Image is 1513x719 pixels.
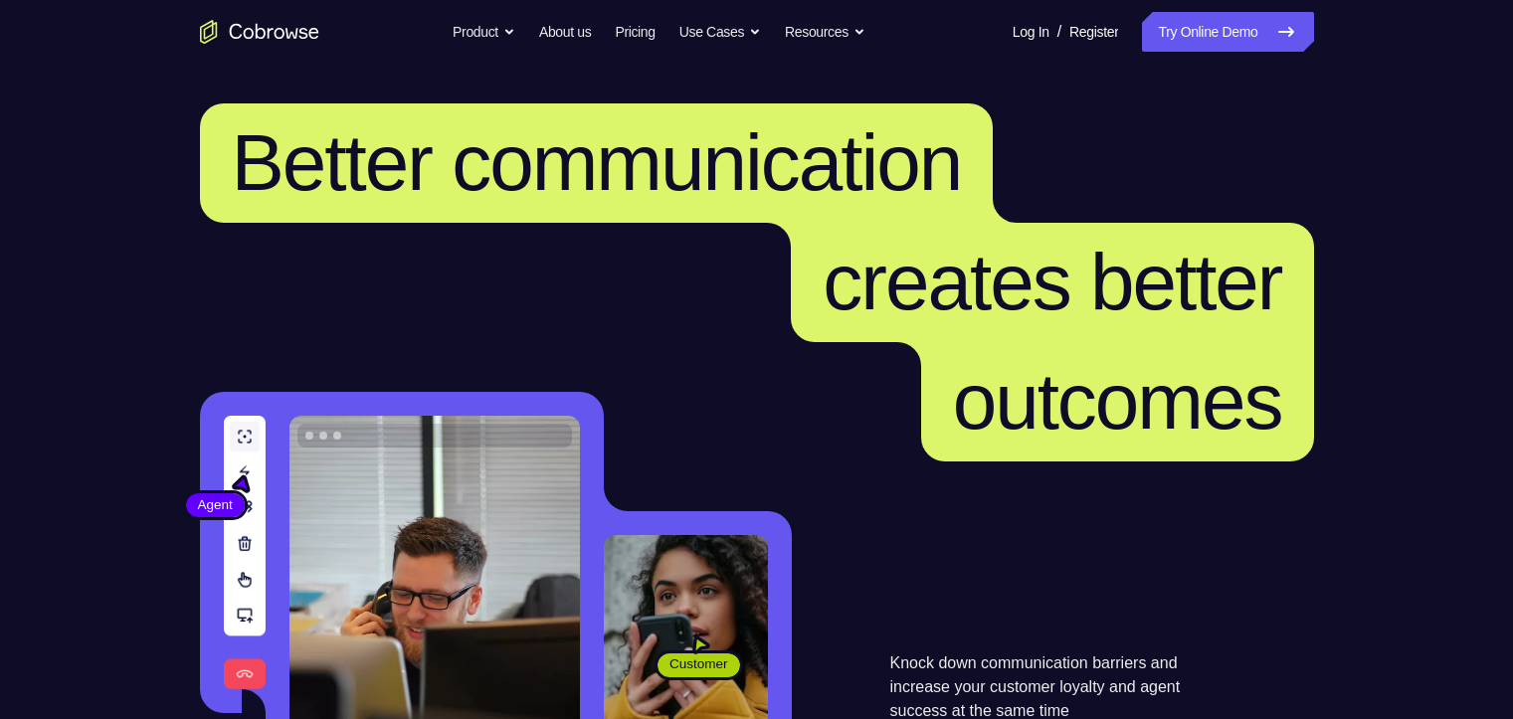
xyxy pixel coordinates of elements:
[1069,12,1118,52] a: Register
[232,118,962,207] span: Better communication
[539,12,591,52] a: About us
[615,12,655,52] a: Pricing
[823,238,1281,326] span: creates better
[679,12,761,52] button: Use Cases
[785,12,865,52] button: Resources
[186,495,245,515] span: Agent
[953,357,1282,446] span: outcomes
[658,654,740,674] span: Customer
[453,12,515,52] button: Product
[200,20,319,44] a: Go to the home page
[1057,20,1061,44] span: /
[1013,12,1049,52] a: Log In
[1142,12,1313,52] a: Try Online Demo
[224,416,266,689] img: A series of tools used in co-browsing sessions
